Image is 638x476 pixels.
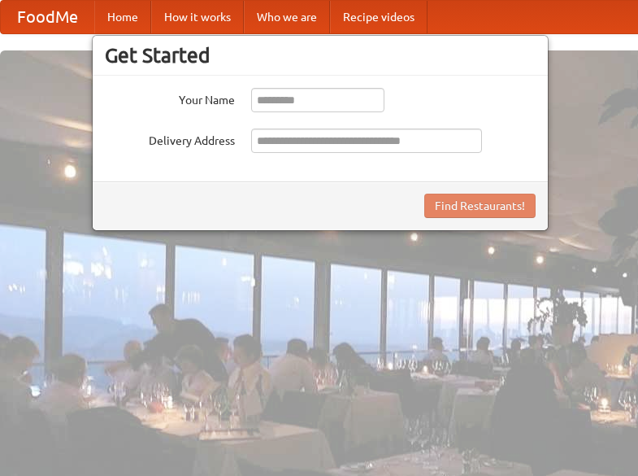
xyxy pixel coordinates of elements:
[330,1,428,33] a: Recipe videos
[424,194,536,218] button: Find Restaurants!
[105,88,235,108] label: Your Name
[1,1,94,33] a: FoodMe
[105,43,536,68] h3: Get Started
[105,129,235,149] label: Delivery Address
[151,1,244,33] a: How it works
[244,1,330,33] a: Who we are
[94,1,151,33] a: Home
